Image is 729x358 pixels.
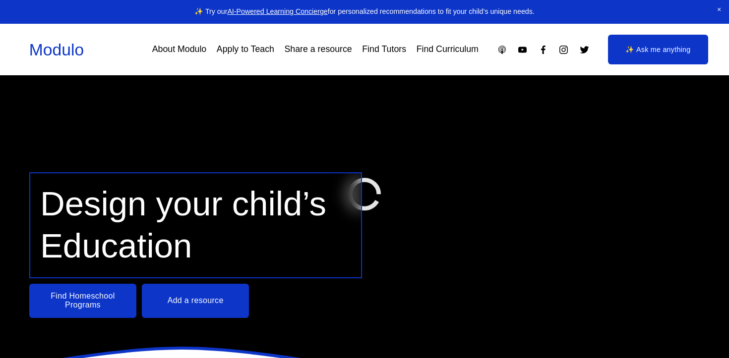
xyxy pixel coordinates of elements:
a: Add a resource [142,284,249,318]
a: Instagram [558,45,569,55]
a: ✨ Ask me anything [608,35,708,64]
span: Design your child’s Education [40,185,336,265]
a: Facebook [538,45,548,55]
a: Find Tutors [362,41,406,59]
a: Apply to Teach [217,41,274,59]
a: Find Homeschool Programs [29,284,136,318]
a: Twitter [579,45,590,55]
a: Find Curriculum [417,41,479,59]
a: AI-Powered Learning Concierge [227,7,327,15]
a: YouTube [517,45,528,55]
a: About Modulo [152,41,207,59]
a: Share a resource [285,41,352,59]
a: Apple Podcasts [497,45,507,55]
a: Modulo [29,41,84,59]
